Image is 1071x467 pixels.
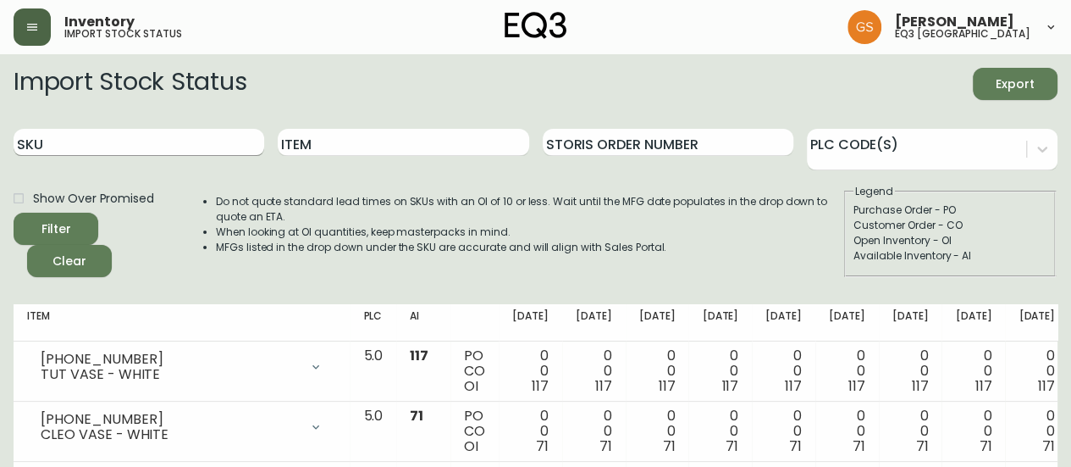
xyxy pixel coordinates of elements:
span: Clear [41,251,98,272]
div: TUT VASE - WHITE [41,367,299,382]
span: OI [464,376,478,396]
div: 0 0 [765,409,802,454]
div: 0 0 [639,348,676,394]
div: 0 0 [576,348,612,394]
span: Export [986,74,1044,95]
span: Inventory [64,15,135,29]
div: 0 0 [765,348,802,394]
span: 117 [785,376,802,396]
div: 0 0 [955,409,991,454]
span: [PERSON_NAME] [895,15,1014,29]
span: 71 [1042,436,1055,456]
button: Clear [27,245,112,277]
span: 71 [789,436,802,456]
th: [DATE] [562,304,626,342]
span: 71 [410,406,423,425]
div: 0 0 [892,348,929,394]
div: 0 0 [1019,348,1055,394]
div: 0 0 [955,348,991,394]
div: [PHONE_NUMBER]TUT VASE - WHITE [27,348,336,386]
span: 117 [974,376,991,396]
th: Item [14,304,350,342]
span: OI [464,436,478,456]
h2: Import Stock Status [14,68,246,100]
th: PLC [350,304,396,342]
span: 71 [536,436,549,456]
div: 0 0 [512,409,549,454]
div: CLEO VASE - WHITE [41,427,299,442]
div: Available Inventory - AI [853,248,1046,264]
th: [DATE] [1005,304,1068,342]
th: [DATE] [752,304,815,342]
span: 71 [853,436,865,456]
span: 117 [659,376,676,396]
h5: eq3 [GEOGRAPHIC_DATA] [895,29,1030,39]
span: 71 [979,436,991,456]
div: 0 0 [639,409,676,454]
span: Show Over Promised [33,190,154,208]
div: [PHONE_NUMBER] [41,352,299,367]
div: 0 0 [512,348,549,394]
th: [DATE] [879,304,942,342]
div: PO CO [464,348,485,394]
span: 117 [595,376,612,396]
span: 71 [726,436,738,456]
div: Open Inventory - OI [853,233,1046,248]
li: When looking at OI quantities, keep masterpacks in mind. [216,225,842,240]
span: 71 [599,436,612,456]
td: 5.0 [350,342,396,402]
div: 0 0 [702,348,738,394]
div: 0 0 [576,409,612,454]
span: 71 [916,436,929,456]
img: logo [505,12,567,39]
span: 117 [1038,376,1055,396]
span: 117 [532,376,549,396]
span: 117 [912,376,929,396]
th: [DATE] [941,304,1005,342]
button: Filter [14,213,98,245]
td: 5.0 [350,402,396,462]
legend: Legend [853,184,895,199]
li: MFGs listed in the drop down under the SKU are accurate and will align with Sales Portal. [216,240,842,255]
img: 6b403d9c54a9a0c30f681d41f5fc2571 [847,10,881,44]
span: 71 [663,436,676,456]
div: 0 0 [1019,409,1055,454]
div: 0 0 [702,409,738,454]
div: Customer Order - CO [853,218,1046,233]
h5: import stock status [64,29,182,39]
th: [DATE] [815,304,879,342]
div: 0 0 [829,409,865,454]
div: 0 0 [892,409,929,454]
div: PO CO [464,409,485,454]
div: 0 0 [829,348,865,394]
span: 117 [721,376,738,396]
div: Purchase Order - PO [853,203,1046,218]
div: [PHONE_NUMBER] [41,412,299,427]
div: [PHONE_NUMBER]CLEO VASE - WHITE [27,409,336,446]
th: AI [396,304,450,342]
div: Filter [41,219,71,240]
button: Export [973,68,1057,100]
li: Do not quote standard lead times on SKUs with an OI of 10 or less. Wait until the MFG date popula... [216,194,842,225]
th: [DATE] [626,304,689,342]
th: [DATE] [499,304,562,342]
span: 117 [848,376,865,396]
span: 117 [410,346,428,365]
th: [DATE] [688,304,752,342]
